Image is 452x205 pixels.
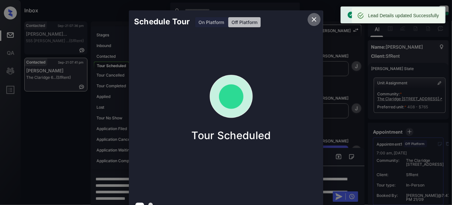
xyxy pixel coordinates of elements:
[308,13,321,26] button: close
[129,10,195,33] h2: Schedule Tour
[191,129,271,142] p: Tour Scheduled
[368,10,439,21] div: Lead Details updated Successfully
[199,64,264,129] img: success.888e7dccd4847a8d9502.gif
[347,8,434,21] div: Off-Platform Tour scheduled successfully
